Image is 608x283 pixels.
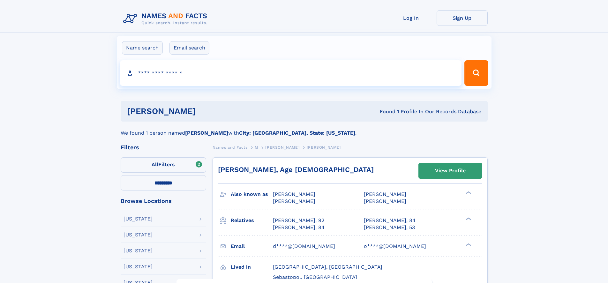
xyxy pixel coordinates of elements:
[124,264,153,269] div: [US_STATE]
[464,60,488,86] button: Search Button
[437,10,488,26] a: Sign Up
[121,145,206,150] div: Filters
[213,143,248,151] a: Names and Facts
[288,108,481,115] div: Found 1 Profile In Our Records Database
[265,143,299,151] a: [PERSON_NAME]
[124,216,153,221] div: [US_STATE]
[265,145,299,150] span: [PERSON_NAME]
[231,241,273,252] h3: Email
[231,262,273,272] h3: Lived in
[124,232,153,237] div: [US_STATE]
[464,217,472,221] div: ❯
[419,163,482,178] a: View Profile
[386,10,437,26] a: Log In
[185,130,228,136] b: [PERSON_NAME]
[273,217,324,224] a: [PERSON_NAME], 92
[218,166,374,174] a: [PERSON_NAME], Age [DEMOGRAPHIC_DATA]
[152,161,158,168] span: All
[464,191,472,195] div: ❯
[124,248,153,253] div: [US_STATE]
[307,145,341,150] span: [PERSON_NAME]
[273,264,382,270] span: [GEOGRAPHIC_DATA], [GEOGRAPHIC_DATA]
[127,107,288,115] h1: [PERSON_NAME]
[121,157,206,173] label: Filters
[121,10,213,27] img: Logo Names and Facts
[121,122,488,137] div: We found 1 person named with .
[239,130,355,136] b: City: [GEOGRAPHIC_DATA], State: [US_STATE]
[255,145,258,150] span: M
[273,198,315,204] span: [PERSON_NAME]
[231,189,273,200] h3: Also known as
[273,224,325,231] a: [PERSON_NAME], 84
[122,41,163,55] label: Name search
[231,215,273,226] h3: Relatives
[255,143,258,151] a: M
[364,224,415,231] a: [PERSON_NAME], 53
[120,60,462,86] input: search input
[169,41,209,55] label: Email search
[121,198,206,204] div: Browse Locations
[364,191,406,197] span: [PERSON_NAME]
[364,217,416,224] a: [PERSON_NAME], 84
[364,198,406,204] span: [PERSON_NAME]
[273,274,357,280] span: Sebastopol, [GEOGRAPHIC_DATA]
[464,242,472,247] div: ❯
[435,163,466,178] div: View Profile
[273,191,315,197] span: [PERSON_NAME]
